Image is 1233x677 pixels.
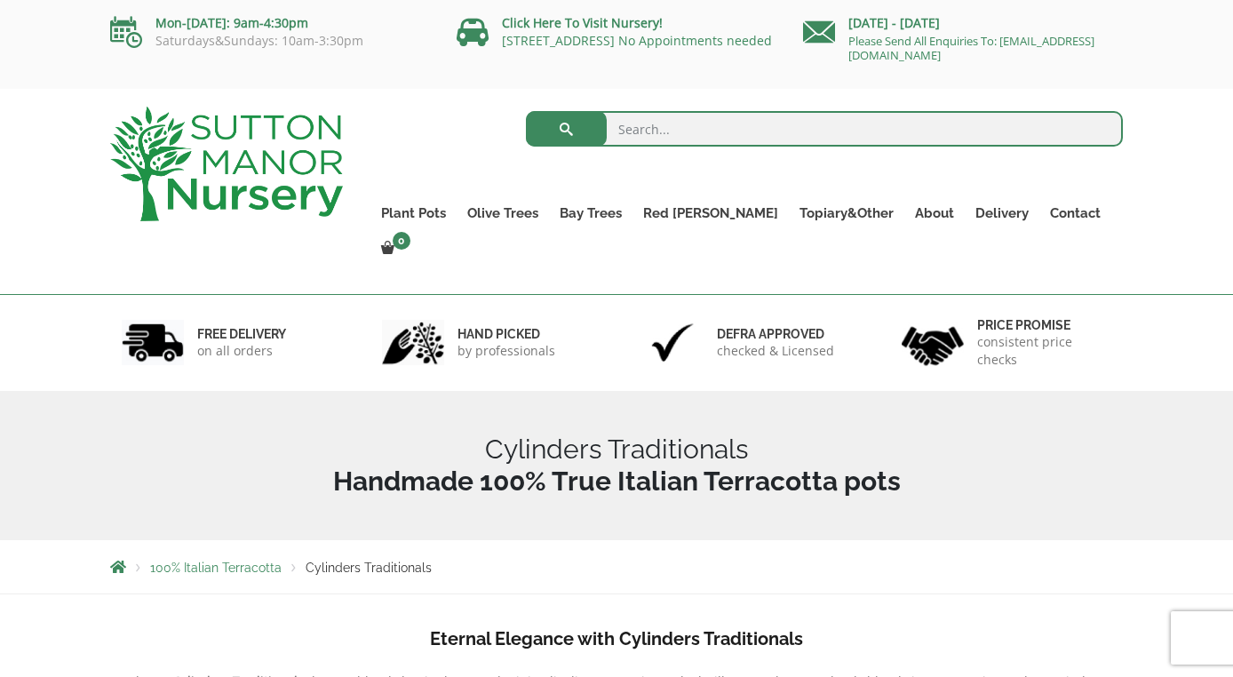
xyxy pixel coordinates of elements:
a: Plant Pots [370,201,457,226]
h6: Price promise [977,317,1112,333]
img: 3.jpg [641,320,704,365]
input: Search... [526,111,1124,147]
h1: Cylinders Traditionals [110,434,1123,498]
span: 0 [393,232,410,250]
a: Contact [1039,201,1111,226]
img: logo [110,107,343,221]
img: 1.jpg [122,320,184,365]
a: Bay Trees [549,201,632,226]
p: by professionals [457,342,555,360]
a: Please Send All Enquiries To: [EMAIL_ADDRESS][DOMAIN_NAME] [848,33,1094,63]
img: 2.jpg [382,320,444,365]
a: About [904,201,965,226]
a: Topiary&Other [789,201,904,226]
p: Saturdays&Sundays: 10am-3:30pm [110,34,430,48]
h6: hand picked [457,326,555,342]
h6: FREE DELIVERY [197,326,286,342]
p: on all orders [197,342,286,360]
a: Olive Trees [457,201,549,226]
p: [DATE] - [DATE] [803,12,1123,34]
a: Red [PERSON_NAME] [632,201,789,226]
p: Mon-[DATE]: 9am-4:30pm [110,12,430,34]
a: 100% Italian Terracotta [150,561,282,575]
nav: Breadcrumbs [110,560,1123,574]
b: Eternal Elegance with Cylinders Traditionals [430,628,803,649]
a: 0 [370,236,416,261]
span: Cylinders Traditionals [306,561,432,575]
p: consistent price checks [977,333,1112,369]
h6: Defra approved [717,326,834,342]
a: Click Here To Visit Nursery! [502,14,663,31]
p: checked & Licensed [717,342,834,360]
img: 4.jpg [902,315,964,370]
a: Delivery [965,201,1039,226]
a: [STREET_ADDRESS] No Appointments needed [502,32,772,49]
